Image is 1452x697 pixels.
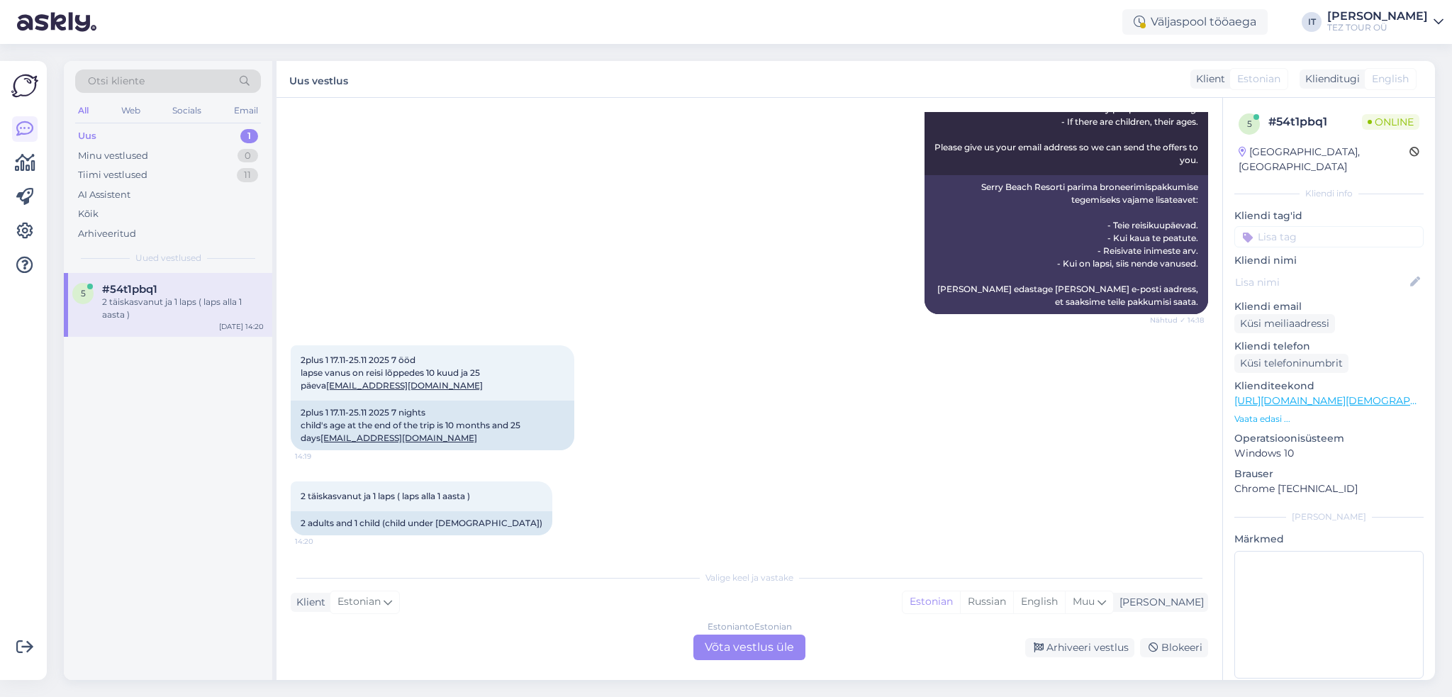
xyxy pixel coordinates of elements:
[903,591,960,613] div: Estonian
[240,129,258,143] div: 1
[1234,187,1424,200] div: Kliendi info
[102,283,157,296] span: #54t1pbq1
[1327,11,1428,22] div: [PERSON_NAME]
[78,168,147,182] div: Tiimi vestlused
[1362,114,1419,130] span: Online
[102,296,264,321] div: 2 täiskasvanut ja 1 laps ( laps alla 1 aasta )
[693,635,805,660] div: Võta vestlus üle
[289,69,348,89] label: Uus vestlus
[78,149,148,163] div: Minu vestlused
[1237,72,1280,87] span: Estonian
[1190,72,1225,87] div: Klient
[301,355,483,391] span: 2plus 1 17.11-25.11 2025 7 ööd lapse vanus on reisi lõppedes 10 kuud ja 25 päeva
[1234,299,1424,314] p: Kliendi email
[291,511,552,535] div: 2 adults and 1 child (child under [DEMOGRAPHIC_DATA])
[1234,431,1424,446] p: Operatsioonisüsteem
[295,536,348,547] span: 14:20
[81,288,86,299] span: 5
[1140,638,1208,657] div: Blokeeri
[1235,274,1407,290] input: Lisa nimi
[11,72,38,99] img: Askly Logo
[1025,638,1134,657] div: Arhiveeri vestlus
[291,571,1208,584] div: Valige keel ja vastake
[1302,12,1322,32] div: IT
[291,401,574,450] div: 2plus 1 17.11-25.11 2025 7 nights child's age at the end of the trip is 10 months and 25 days
[88,74,145,89] span: Otsi kliente
[1234,532,1424,547] p: Märkmed
[231,101,261,120] div: Email
[219,321,264,332] div: [DATE] 14:20
[1234,253,1424,268] p: Kliendi nimi
[1234,446,1424,461] p: Windows 10
[337,594,381,610] span: Estonian
[1234,413,1424,425] p: Vaata edasi ...
[169,101,204,120] div: Socials
[75,101,91,120] div: All
[1234,354,1348,373] div: Küsi telefoninumbrit
[238,149,258,163] div: 0
[1247,118,1252,129] span: 5
[1234,339,1424,354] p: Kliendi telefon
[78,188,130,202] div: AI Assistent
[1327,11,1443,33] a: [PERSON_NAME]TEZ TOUR OÜ
[301,491,470,501] span: 2 täiskasvanut ja 1 laps ( laps alla 1 aasta )
[78,227,136,241] div: Arhiveeritud
[1122,9,1268,35] div: Väljaspool tööaega
[1234,511,1424,523] div: [PERSON_NAME]
[1150,315,1204,325] span: Nähtud ✓ 14:18
[1013,591,1065,613] div: English
[1372,72,1409,87] span: English
[1234,467,1424,481] p: Brauser
[78,129,96,143] div: Uus
[320,433,477,443] a: [EMAIL_ADDRESS][DOMAIN_NAME]
[1327,22,1428,33] div: TEZ TOUR OÜ
[1234,208,1424,223] p: Kliendi tag'id
[291,595,325,610] div: Klient
[326,380,483,391] a: [EMAIL_ADDRESS][DOMAIN_NAME]
[1073,595,1095,608] span: Muu
[295,451,348,462] span: 14:19
[1300,72,1360,87] div: Klienditugi
[960,591,1013,613] div: Russian
[78,207,99,221] div: Kõik
[1268,113,1362,130] div: # 54t1pbq1
[1234,481,1424,496] p: Chrome [TECHNICAL_ID]
[118,101,143,120] div: Web
[237,168,258,182] div: 11
[1234,379,1424,394] p: Klienditeekond
[1234,314,1335,333] div: Küsi meiliaadressi
[1234,226,1424,247] input: Lisa tag
[1114,595,1204,610] div: [PERSON_NAME]
[135,252,201,264] span: Uued vestlused
[925,175,1208,314] div: Serry Beach Resorti parima broneerimispakkumise tegemiseks vajame lisateavet: - Teie reisikuupäev...
[708,620,792,633] div: Estonian to Estonian
[1239,145,1409,174] div: [GEOGRAPHIC_DATA], [GEOGRAPHIC_DATA]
